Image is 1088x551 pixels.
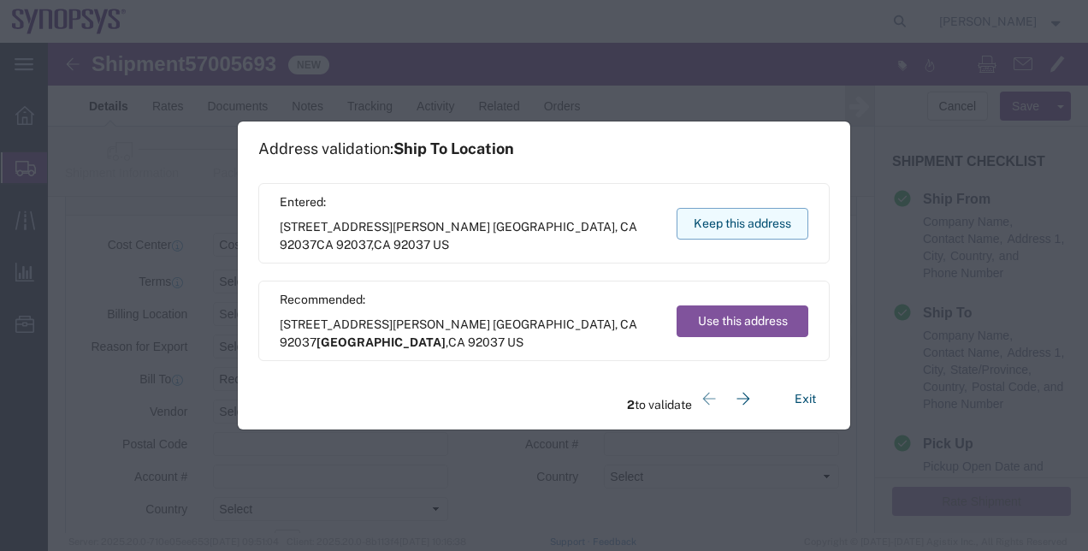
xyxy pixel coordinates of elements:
[280,316,660,352] span: [STREET_ADDRESS][PERSON_NAME] [GEOGRAPHIC_DATA], CA 92037 ,
[468,335,505,349] span: 92037
[393,139,514,157] span: Ship To Location
[280,291,660,309] span: Recommended:
[677,305,808,337] button: Use this address
[627,382,760,416] div: to validate
[280,193,660,211] span: Entered:
[316,238,371,252] span: CA 92037
[507,335,523,349] span: US
[316,335,446,349] span: [GEOGRAPHIC_DATA]
[280,218,660,254] span: [STREET_ADDRESS][PERSON_NAME] [GEOGRAPHIC_DATA], CA 92037 ,
[448,335,465,349] span: CA
[258,139,514,158] h1: Address validation:
[627,398,635,412] span: 2
[781,384,830,414] button: Exit
[677,208,808,240] button: Keep this address
[433,238,449,252] span: US
[393,238,430,252] span: 92037
[374,238,391,252] span: CA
